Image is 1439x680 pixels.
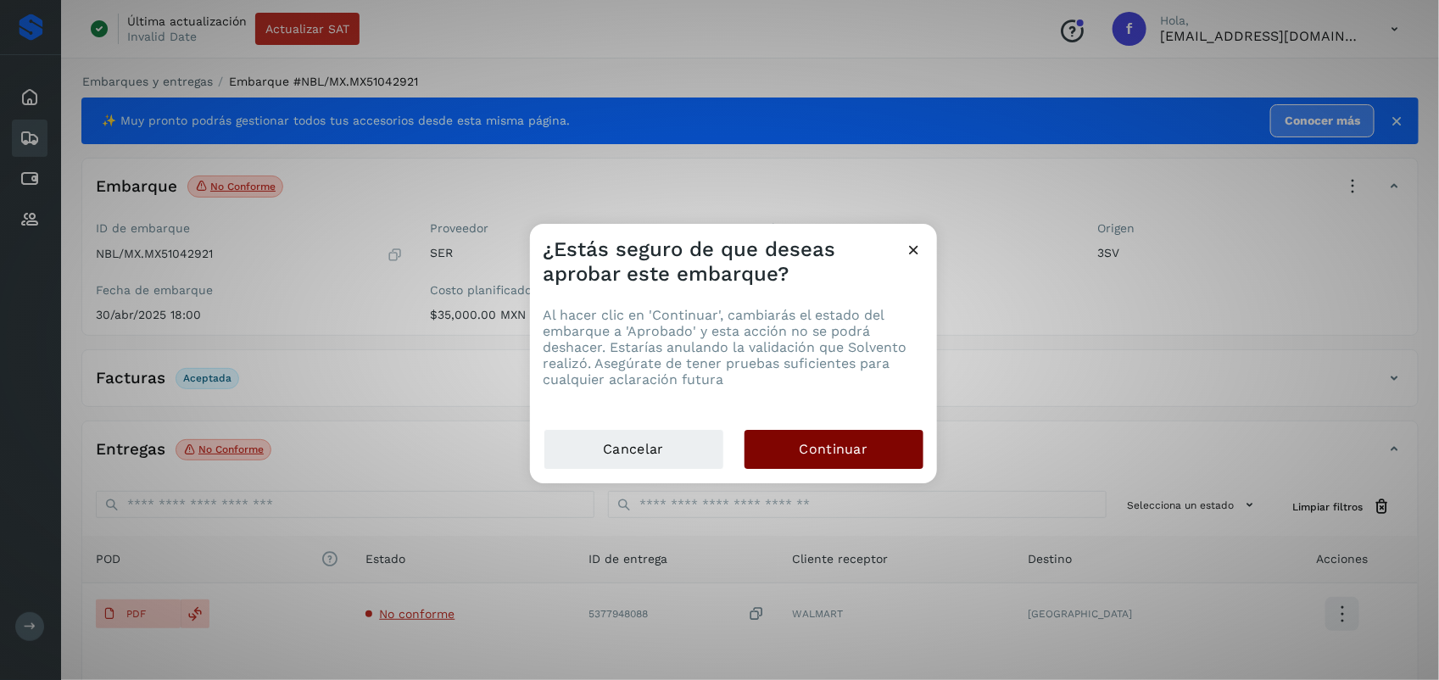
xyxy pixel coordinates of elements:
[603,440,663,459] span: Cancelar
[800,440,868,459] span: Continuar
[544,429,724,470] button: Cancelar
[745,430,923,469] button: Continuar
[544,237,906,287] h3: ¿Estás seguro de que deseas aprobar este embarque?
[544,307,907,388] span: Al hacer clic en 'Continuar', cambiarás el estado del embarque a 'Aprobado' y esta acción no se p...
